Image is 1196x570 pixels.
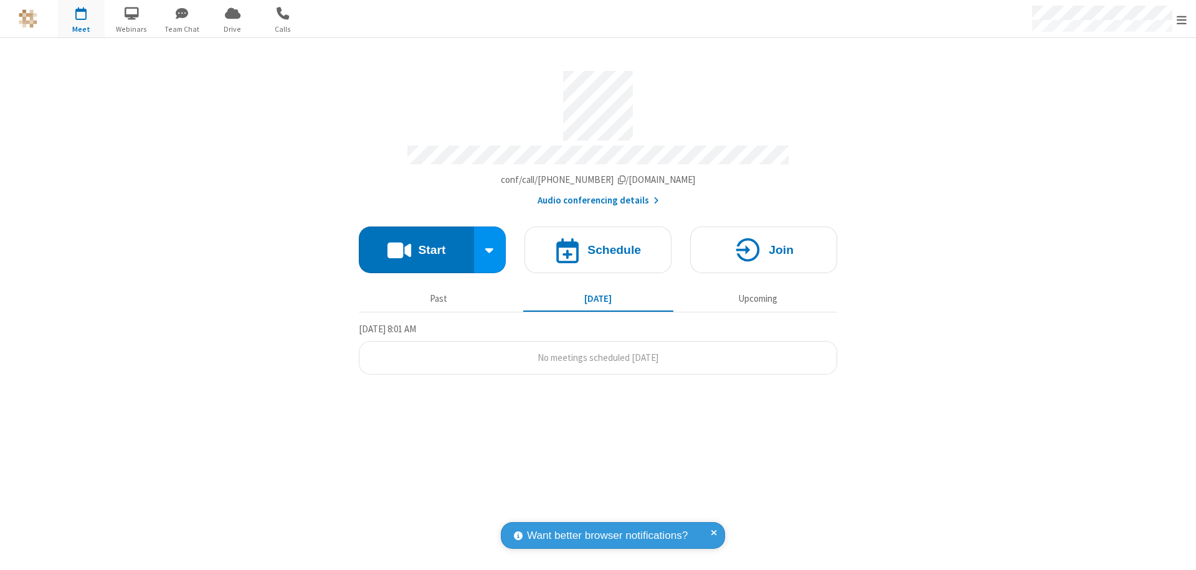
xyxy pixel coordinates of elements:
[19,9,37,28] img: QA Selenium DO NOT DELETE OR CHANGE
[359,227,474,273] button: Start
[538,352,658,363] span: No meetings scheduled [DATE]
[527,528,688,544] span: Want better browser notifications?
[1165,538,1187,561] iframe: Chat
[523,287,673,311] button: [DATE]
[524,227,672,273] button: Schedule
[690,227,837,273] button: Join
[359,322,837,375] section: Today's Meetings
[359,323,416,335] span: [DATE] 8:01 AM
[159,24,206,35] span: Team Chat
[769,244,794,256] h4: Join
[501,174,696,185] span: Copy my meeting room link
[587,244,641,256] h4: Schedule
[538,194,659,208] button: Audio conferencing details
[501,173,696,187] button: Copy my meeting room linkCopy my meeting room link
[260,24,306,35] span: Calls
[683,287,833,311] button: Upcoming
[359,62,837,208] section: Account details
[209,24,256,35] span: Drive
[364,287,514,311] button: Past
[418,244,445,256] h4: Start
[474,227,506,273] div: Start conference options
[108,24,155,35] span: Webinars
[58,24,105,35] span: Meet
